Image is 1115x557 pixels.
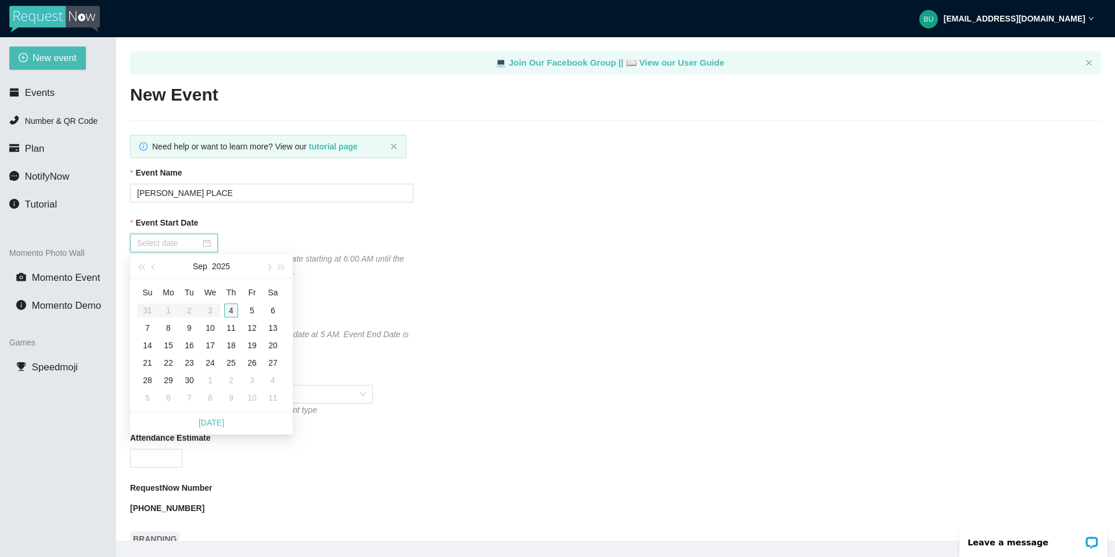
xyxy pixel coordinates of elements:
a: tutorial page [309,142,358,151]
div: 21 [141,356,154,370]
div: 11 [224,321,238,335]
td: 2025-09-17 [200,337,221,354]
h2: New Event [130,83,1101,107]
td: 2025-09-16 [179,337,200,354]
button: close [390,143,397,151]
span: Number & QR Code [25,116,98,126]
div: 29 [161,373,175,387]
button: 2025 [212,255,230,278]
span: BRANDING [130,531,179,547]
img: 07662e4d09af7917c33746ef8cd57b33 [919,10,938,28]
td: 2025-09-27 [262,354,283,372]
td: 2025-10-06 [158,389,179,406]
div: 6 [161,391,175,405]
span: close [1085,59,1092,66]
span: message [9,171,19,181]
div: 8 [161,321,175,335]
div: 10 [203,321,217,335]
span: Plan [25,143,45,154]
td: 2025-09-26 [242,354,262,372]
div: 14 [141,338,154,352]
div: 2 [224,373,238,387]
span: NotifyNow [25,171,69,182]
div: 30 [182,373,196,387]
div: 11 [266,391,280,405]
span: Tutorial [25,199,57,210]
td: 2025-09-13 [262,319,283,337]
td: 2025-09-06 [262,302,283,319]
span: phone [9,115,19,125]
input: Janet's and Mark's Wedding [130,184,413,202]
span: info-circle [139,142,148,151]
th: Th [221,283,242,302]
td: 2025-09-19 [242,337,262,354]
div: 13 [266,321,280,335]
td: 2025-10-07 [179,389,200,406]
div: 1 [203,373,217,387]
th: Sa [262,283,283,302]
b: RequestNow Number [130,481,213,494]
td: 2025-09-29 [158,372,179,389]
button: Sep [193,255,207,278]
td: 2025-09-12 [242,319,262,337]
strong: [EMAIL_ADDRESS][DOMAIN_NAME] [944,14,1085,23]
a: laptop Join Our Facebook Group || [495,58,626,67]
span: down [1088,16,1094,22]
span: info-circle [9,199,19,209]
button: close [1085,59,1092,67]
div: 22 [161,356,175,370]
span: laptop [626,58,637,67]
span: credit-card [9,143,19,153]
b: Event Name [135,166,182,179]
td: 2025-09-28 [137,372,158,389]
div: 10 [245,391,259,405]
td: 2025-10-09 [221,389,242,406]
div: 7 [141,321,154,335]
div: 9 [182,321,196,335]
div: 5 [141,391,154,405]
td: 2025-10-11 [262,389,283,406]
div: 25 [224,356,238,370]
td: 2025-09-09 [179,319,200,337]
div: 7 [182,391,196,405]
div: 28 [141,373,154,387]
div: 4 [266,373,280,387]
span: camera [16,272,26,282]
div: 20 [266,338,280,352]
div: 5 [245,304,259,317]
div: 16 [182,338,196,352]
button: plus-circleNew event [9,47,86,70]
a: [DATE] [199,418,224,427]
div: 15 [161,338,175,352]
td: 2025-09-07 [137,319,158,337]
th: Mo [158,283,179,302]
td: 2025-10-08 [200,389,221,406]
span: laptop [495,58,506,67]
td: 2025-09-10 [200,319,221,337]
td: 2025-10-03 [242,372,262,389]
div: 23 [182,356,196,370]
th: We [200,283,221,302]
td: 2025-09-08 [158,319,179,337]
div: 12 [245,321,259,335]
td: 2025-09-22 [158,354,179,372]
td: 2025-10-02 [221,372,242,389]
span: plus-circle [19,53,28,64]
td: 2025-10-10 [242,389,262,406]
span: Momento Demo [32,300,101,311]
div: 26 [245,356,259,370]
span: New event [33,51,77,65]
td: 2025-10-01 [200,372,221,389]
div: 6 [266,304,280,317]
div: 8 [203,391,217,405]
div: 24 [203,356,217,370]
td: 2025-09-30 [179,372,200,389]
iframe: LiveChat chat widget [952,520,1115,557]
b: Event Start Date [135,216,198,229]
div: 19 [245,338,259,352]
span: trophy [16,362,26,372]
td: 2025-09-11 [221,319,242,337]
